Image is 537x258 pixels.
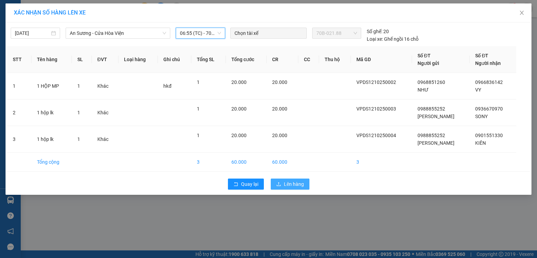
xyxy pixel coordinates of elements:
span: Quay lại [241,180,258,188]
span: 01 Võ Văn Truyện, KP.1, Phường 2 [55,21,95,29]
span: VPDS1210250002 [356,79,396,85]
span: [PERSON_NAME]: [2,45,73,49]
span: 0988855252 [418,133,445,138]
span: 0966836142 [475,79,503,85]
span: 20.000 [272,79,287,85]
td: 1 hộp lk [31,126,72,153]
span: 08:04:03 [DATE] [15,50,42,54]
td: Khác [92,99,118,126]
button: Close [512,3,531,23]
th: Tổng SL [191,46,226,73]
td: 60.000 [267,153,298,172]
div: 20 [367,28,389,35]
span: XÁC NHẬN SỐ HÀNG LÊN XE [14,9,86,16]
td: 3 [351,153,412,172]
span: 1 [197,79,200,85]
th: Ghi chú [158,46,191,73]
span: 0968851260 [418,79,445,85]
span: ----------------------------------------- [19,37,85,43]
th: Mã GD [351,46,412,73]
td: 1 HỘP MP [31,73,72,99]
span: Số ĐT [418,53,431,58]
span: SONY [475,114,488,119]
input: 12/10/2025 [15,29,50,37]
td: 60.000 [226,153,267,172]
td: Khác [92,73,118,99]
span: Lên hàng [284,180,304,188]
span: Loại xe: [367,35,383,43]
span: 1 [77,136,80,142]
td: 1 hộp lk [31,99,72,126]
span: hkđ [163,83,171,89]
span: Số ĐT [475,53,488,58]
span: Người gửi [418,60,439,66]
span: 70B-021.88 [316,28,357,38]
th: Tên hàng [31,46,72,73]
span: 20.000 [272,106,287,112]
span: rollback [233,182,238,187]
span: Số ghế: [367,28,382,35]
span: VPDS1210250003 [356,106,396,112]
td: 3 [191,153,226,172]
th: CR [267,46,298,73]
span: 1 [197,106,200,112]
span: 1 [77,83,80,89]
button: rollbackQuay lại [228,179,264,190]
span: down [162,31,166,35]
span: 1 [77,110,80,115]
th: STT [7,46,31,73]
span: 06:55 (TC) - 70B-021.88 [180,28,221,38]
span: upload [276,182,281,187]
span: [PERSON_NAME] [418,140,454,146]
th: Loại hàng [118,46,158,73]
span: Người nhận [475,60,501,66]
span: NHƯ [418,87,429,93]
span: VPDS1210250004 [35,44,73,49]
th: CC [298,46,319,73]
span: VY [475,87,481,93]
th: Thu hộ [319,46,351,73]
div: Ghế ngồi 16 chỗ [367,35,419,43]
span: VPDS1210250004 [356,133,396,138]
span: An Sương - Cửa Hòa Viện [70,28,166,38]
th: SL [72,46,92,73]
span: 0936670970 [475,106,503,112]
span: 20.000 [272,133,287,138]
th: ĐVT [92,46,118,73]
span: 20.000 [231,133,247,138]
span: 0901551330 [475,133,503,138]
span: close [519,10,525,16]
td: Khác [92,126,118,153]
span: Hotline: 19001152 [55,31,85,35]
span: 20.000 [231,79,247,85]
td: 2 [7,99,31,126]
button: uploadLên hàng [271,179,309,190]
td: 1 [7,73,31,99]
td: Tổng cộng [31,153,72,172]
span: Bến xe [GEOGRAPHIC_DATA] [55,11,93,20]
td: 3 [7,126,31,153]
span: 1 [197,133,200,138]
span: 0988855252 [418,106,445,112]
img: logo [2,4,33,35]
span: 20.000 [231,106,247,112]
span: [PERSON_NAME] [418,114,454,119]
span: In ngày: [2,50,42,54]
th: Tổng cước [226,46,267,73]
strong: ĐỒNG PHƯỚC [55,4,95,10]
span: KIÊN [475,140,486,146]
